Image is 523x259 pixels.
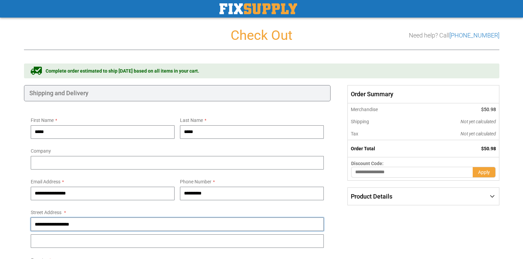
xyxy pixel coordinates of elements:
[31,179,60,184] span: Email Address
[351,119,369,124] span: Shipping
[481,107,496,112] span: $50.98
[351,161,384,166] span: Discount Code:
[24,28,499,43] h1: Check Out
[24,85,331,101] div: Shipping and Delivery
[219,3,297,14] img: Fix Industrial Supply
[348,128,415,140] th: Tax
[31,148,51,154] span: Company
[31,210,61,215] span: Street Address
[449,32,499,39] a: [PHONE_NUMBER]
[409,32,499,39] h3: Need help? Call
[473,167,496,178] button: Apply
[461,119,496,124] span: Not yet calculated
[347,85,499,103] span: Order Summary
[351,146,375,151] strong: Order Total
[219,3,297,14] a: store logo
[348,103,415,115] th: Merchandise
[180,179,211,184] span: Phone Number
[46,68,199,74] span: Complete order estimated to ship [DATE] based on all items in your cart.
[180,118,203,123] span: Last Name
[478,170,490,175] span: Apply
[351,193,392,200] span: Product Details
[481,146,496,151] span: $50.98
[31,118,54,123] span: First Name
[461,131,496,136] span: Not yet calculated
